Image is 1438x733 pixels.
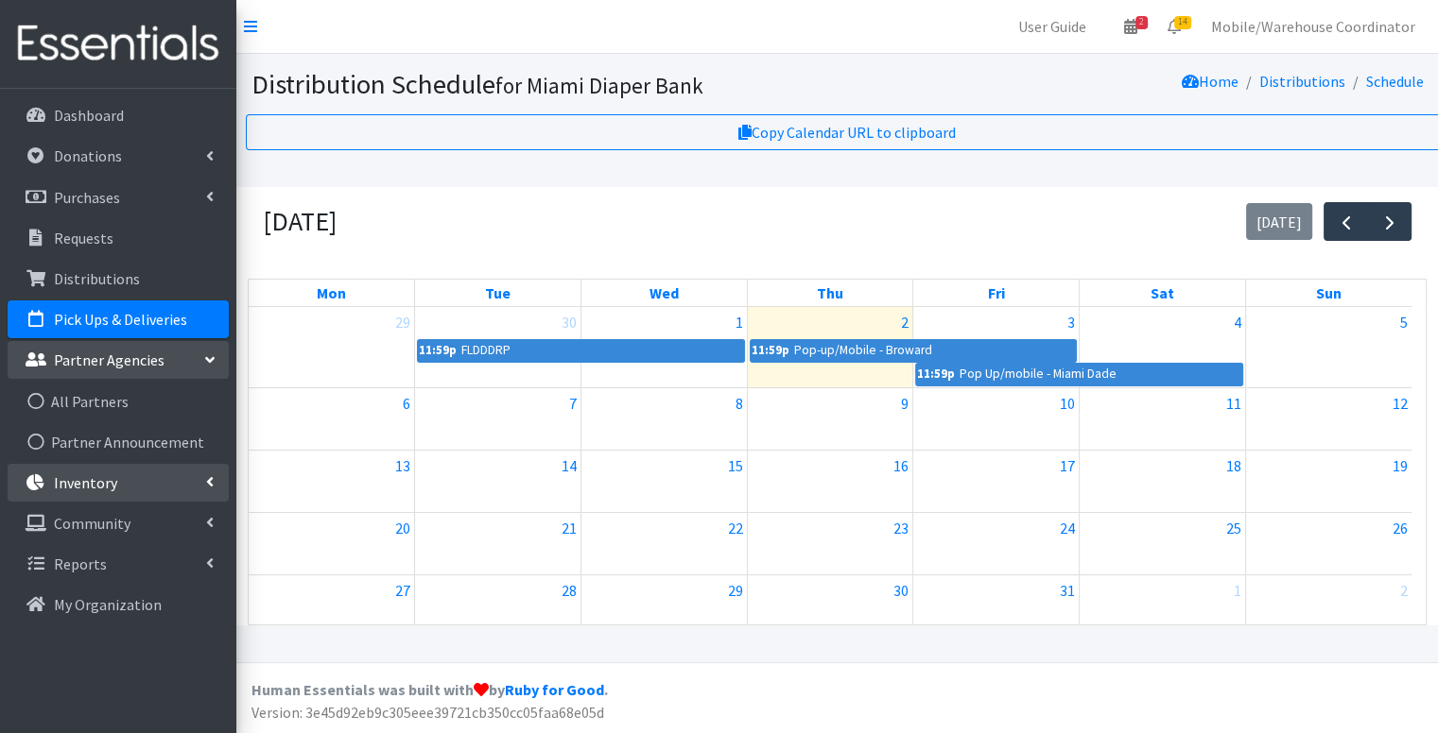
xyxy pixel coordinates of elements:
[558,513,580,543] a: October 21, 2025
[913,307,1080,388] td: October 3, 2025
[1245,307,1412,388] td: October 5, 2025
[1245,388,1412,451] td: October 12, 2025
[1196,8,1430,45] a: Mobile/Warehouse Coordinator
[1312,280,1345,306] a: Sunday
[417,339,744,362] a: 11:59pFLDDDRP
[1396,575,1412,605] a: November 2, 2025
[251,703,604,722] span: Version: 3e45d92eb9c305eee39721cb350cc05faa68e05d
[1174,16,1191,29] span: 14
[54,229,113,247] p: Requests
[916,364,956,384] div: 11:59p
[263,206,337,238] h2: [DATE]
[249,307,415,388] td: September 29, 2025
[8,12,229,76] img: HumanEssentials
[1147,280,1178,306] a: Saturday
[747,307,913,388] td: October 2, 2025
[391,513,414,543] a: October 20, 2025
[415,451,581,513] td: October 14, 2025
[915,363,1242,385] a: 11:59pPop Up/mobile - Miami Dade
[1003,8,1101,45] a: User Guide
[54,514,130,533] p: Community
[1080,388,1246,451] td: October 11, 2025
[8,300,229,338] a: Pick Ups & Deliveries
[1389,513,1412,543] a: October 26, 2025
[1056,575,1079,605] a: October 31, 2025
[249,513,415,575] td: October 20, 2025
[724,513,747,543] a: October 22, 2025
[1258,72,1344,91] a: Distributions
[249,575,415,638] td: October 27, 2025
[495,72,703,99] small: for Miami Diaper Bank
[8,137,229,175] a: Donations
[793,340,933,361] div: Pop-up/Mobile - Broward
[580,451,747,513] td: October 15, 2025
[8,586,229,623] a: My Organization
[724,451,747,481] a: October 15, 2025
[724,575,747,605] a: October 29, 2025
[54,146,122,165] p: Donations
[580,307,747,388] td: October 1, 2025
[1245,451,1412,513] td: October 19, 2025
[890,451,912,481] a: October 16, 2025
[1246,203,1313,240] button: [DATE]
[580,513,747,575] td: October 22, 2025
[8,504,229,542] a: Community
[1230,575,1245,605] a: November 1, 2025
[8,423,229,461] a: Partner Announcement
[54,473,117,492] p: Inventory
[732,388,747,418] a: October 8, 2025
[913,575,1080,638] td: October 31, 2025
[1152,8,1196,45] a: 14
[391,307,414,337] a: September 29, 2025
[751,340,790,361] div: 11:59p
[890,575,912,605] a: October 30, 2025
[251,68,929,101] h1: Distribution Schedule
[54,188,120,207] p: Purchases
[8,96,229,134] a: Dashboard
[984,280,1009,306] a: Friday
[8,260,229,298] a: Distributions
[399,388,414,418] a: October 6, 2025
[1245,513,1412,575] td: October 26, 2025
[558,575,580,605] a: October 28, 2025
[313,280,350,306] a: Monday
[1222,451,1245,481] a: October 18, 2025
[54,350,165,369] p: Partner Agencies
[580,388,747,451] td: October 8, 2025
[580,575,747,638] td: October 29, 2025
[1230,307,1245,337] a: October 4, 2025
[1365,72,1423,91] a: Schedule
[391,451,414,481] a: October 13, 2025
[747,451,913,513] td: October 16, 2025
[481,280,514,306] a: Tuesday
[54,554,107,573] p: Reports
[8,383,229,420] a: All Partners
[415,307,581,388] td: September 30, 2025
[1222,513,1245,543] a: October 25, 2025
[747,575,913,638] td: October 30, 2025
[1080,575,1246,638] td: November 1, 2025
[558,451,580,481] a: October 14, 2025
[415,513,581,575] td: October 21, 2025
[1222,388,1245,418] a: October 11, 2025
[750,339,1077,362] a: 11:59pPop-up/Mobile - Broward
[1245,575,1412,638] td: November 2, 2025
[1080,513,1246,575] td: October 25, 2025
[460,340,511,361] div: FLDDDRP
[1181,72,1238,91] a: Home
[913,513,1080,575] td: October 24, 2025
[418,340,458,361] div: 11:59p
[251,680,608,699] strong: Human Essentials was built with by .
[646,280,683,306] a: Wednesday
[1367,202,1412,241] button: Next month
[8,341,229,379] a: Partner Agencies
[505,680,604,699] a: Ruby for Good
[54,106,124,125] p: Dashboard
[1396,307,1412,337] a: October 5, 2025
[1080,307,1246,388] td: October 4, 2025
[415,388,581,451] td: October 7, 2025
[249,451,415,513] td: October 13, 2025
[897,388,912,418] a: October 9, 2025
[565,388,580,418] a: October 7, 2025
[54,310,187,329] p: Pick Ups & Deliveries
